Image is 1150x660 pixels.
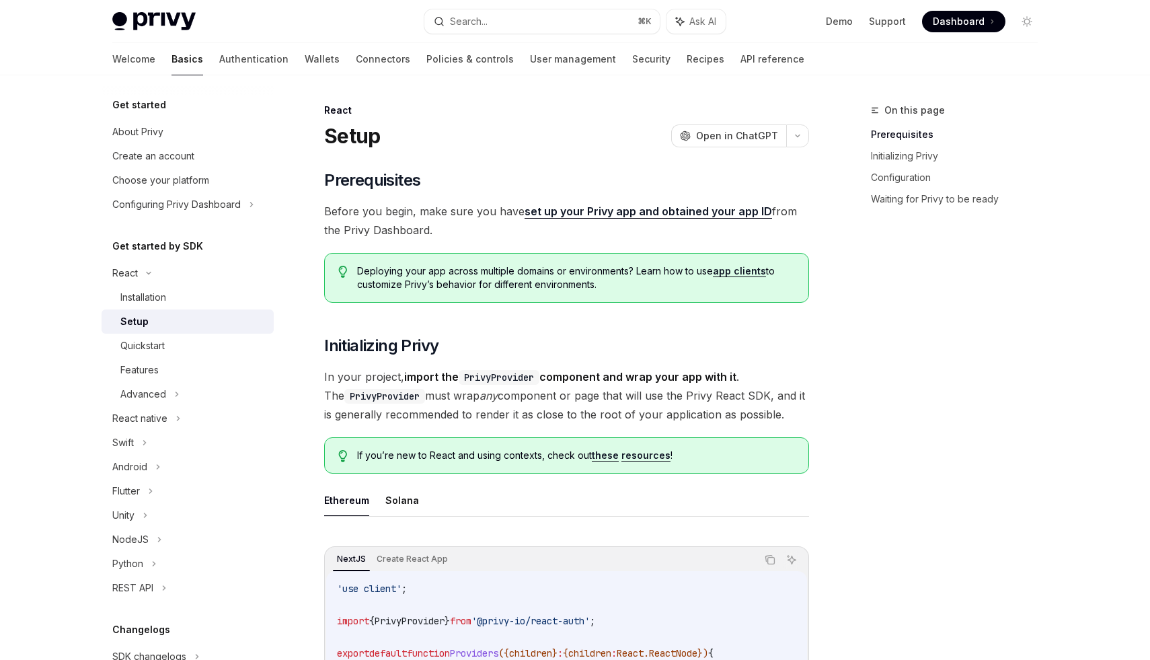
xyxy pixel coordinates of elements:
[112,483,140,499] div: Flutter
[644,647,649,659] span: .
[337,583,401,595] span: 'use client'
[558,647,563,659] span: :
[112,435,134,451] div: Swift
[102,120,274,144] a: About Privy
[112,265,138,281] div: React
[1016,11,1038,32] button: Toggle dark mode
[509,647,552,659] span: children
[324,104,809,117] div: React
[884,102,945,118] span: On this page
[401,583,407,595] span: ;
[592,449,619,462] a: these
[871,145,1048,167] a: Initializing Privy
[112,556,143,572] div: Python
[373,551,452,567] div: Create React App
[689,15,716,28] span: Ask AI
[761,551,779,569] button: Copy the contents from the code block
[525,205,772,219] a: set up your Privy app and obtained your app ID
[871,124,1048,145] a: Prerequisites
[369,647,407,659] span: default
[552,647,558,659] span: }
[530,43,616,75] a: User management
[324,335,438,357] span: Initializing Privy
[687,43,724,75] a: Recipes
[590,615,595,627] span: ;
[375,615,445,627] span: PrivyProvider
[112,622,170,638] h5: Changelogs
[112,172,209,188] div: Choose your platform
[112,124,163,140] div: About Privy
[344,389,425,404] code: PrivyProvider
[471,615,590,627] span: '@privy-io/react-auth'
[696,129,778,143] span: Open in ChatGPT
[324,484,369,516] button: Ethereum
[112,507,135,523] div: Unity
[324,367,809,424] span: In your project, . The must wrap component or page that will use the Privy React SDK, and it is g...
[324,124,380,148] h1: Setup
[102,144,274,168] a: Create an account
[450,647,498,659] span: Providers
[480,389,498,402] em: any
[112,459,147,475] div: Android
[112,531,149,548] div: NodeJS
[112,196,241,213] div: Configuring Privy Dashboard
[450,13,488,30] div: Search...
[568,647,611,659] span: children
[171,43,203,75] a: Basics
[120,289,166,305] div: Installation
[112,410,167,427] div: React native
[338,266,348,278] svg: Tip
[459,370,539,385] code: PrivyProvider
[102,309,274,334] a: Setup
[632,43,670,75] a: Security
[112,12,196,31] img: light logo
[713,265,766,277] a: app clients
[871,188,1048,210] a: Waiting for Privy to be ready
[445,615,450,627] span: }
[426,43,514,75] a: Policies & controls
[112,238,203,254] h5: Get started by SDK
[112,148,194,164] div: Create an account
[357,264,795,291] span: Deploying your app across multiple domains or environments? Learn how to use to customize Privy’s...
[324,170,420,191] span: Prerequisites
[385,484,419,516] button: Solana
[337,615,369,627] span: import
[102,334,274,358] a: Quickstart
[404,370,736,383] strong: import the component and wrap your app with it
[305,43,340,75] a: Wallets
[783,551,800,569] button: Ask AI
[112,580,153,596] div: REST API
[120,338,165,354] div: Quickstart
[871,167,1048,188] a: Configuration
[450,615,471,627] span: from
[102,168,274,192] a: Choose your platform
[120,362,159,378] div: Features
[333,551,370,567] div: NextJS
[219,43,289,75] a: Authentication
[120,386,166,402] div: Advanced
[666,9,726,34] button: Ask AI
[112,43,155,75] a: Welcome
[424,9,660,34] button: Search...⌘K
[112,97,166,113] h5: Get started
[102,285,274,309] a: Installation
[338,450,348,462] svg: Tip
[357,449,795,462] span: If you’re new to React and using contexts, check out !
[617,647,644,659] span: React
[697,647,708,659] span: })
[671,124,786,147] button: Open in ChatGPT
[826,15,853,28] a: Demo
[337,647,369,659] span: export
[356,43,410,75] a: Connectors
[611,647,617,659] span: :
[638,16,652,27] span: ⌘ K
[324,202,809,240] span: Before you begin, make sure you have from the Privy Dashboard.
[407,647,450,659] span: function
[740,43,804,75] a: API reference
[933,15,985,28] span: Dashboard
[922,11,1005,32] a: Dashboard
[649,647,697,659] span: ReactNode
[369,615,375,627] span: {
[102,358,274,382] a: Features
[708,647,714,659] span: {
